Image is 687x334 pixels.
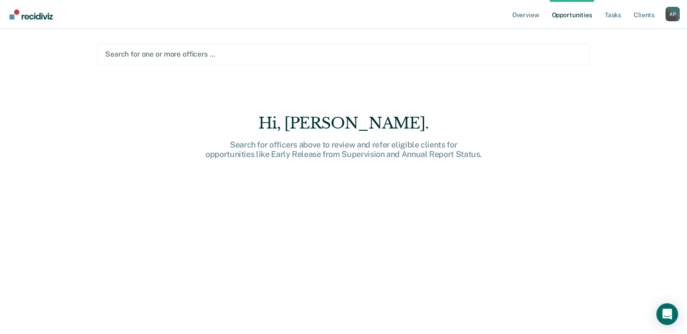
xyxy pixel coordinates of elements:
[199,114,488,133] div: Hi, [PERSON_NAME].
[656,303,678,325] div: Open Intercom Messenger
[665,7,680,21] button: Profile dropdown button
[665,7,680,21] div: A P
[9,10,53,19] img: Recidiviz
[199,140,488,159] div: Search for officers above to review and refer eligible clients for opportunities like Early Relea...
